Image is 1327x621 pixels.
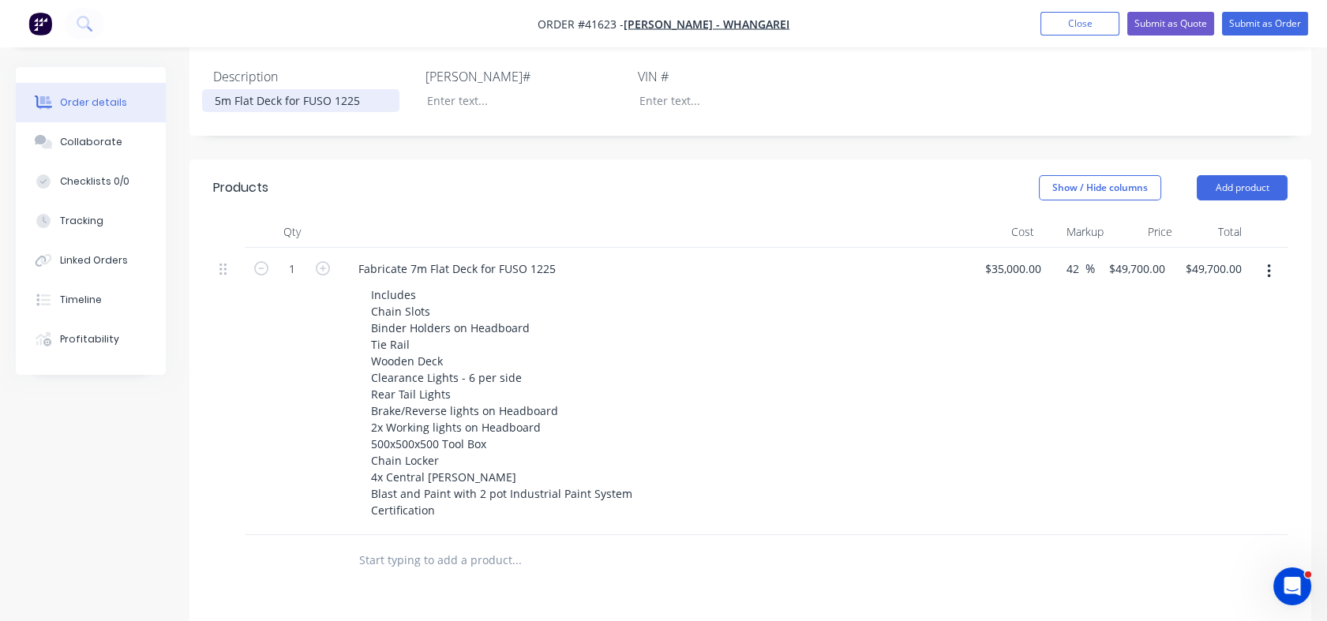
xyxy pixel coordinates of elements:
label: [PERSON_NAME]# [425,67,623,86]
div: Order details [60,95,127,110]
div: Fabricate 7m Flat Deck for FUSO 1225 [346,257,568,280]
div: Cost [971,216,1040,248]
button: Submit as Quote [1127,12,1214,36]
div: Markup [1040,216,1110,248]
div: Qty [245,216,339,248]
div: Checklists 0/0 [60,174,129,189]
div: Total [1179,216,1248,248]
button: Linked Orders [16,241,166,280]
button: Checklists 0/0 [16,162,166,201]
div: Collaborate [60,135,122,149]
button: Tracking [16,201,166,241]
button: Add product [1197,175,1288,200]
button: Order details [16,83,166,122]
label: VIN # [638,67,835,86]
div: Linked Orders [60,253,128,267]
div: Timeline [60,293,102,307]
button: Profitability [16,320,166,359]
input: Start typing to add a product... [358,544,674,576]
button: Timeline [16,280,166,320]
span: Order #41623 - [538,17,624,32]
img: Factory [28,12,52,36]
button: Collaborate [16,122,166,162]
div: Tracking [60,214,103,228]
label: Description [213,67,410,86]
div: 5m Flat Deck for FUSO 1225 [202,89,399,112]
button: Submit as Order [1222,12,1308,36]
iframe: Intercom live chat [1273,567,1311,605]
div: Products [213,178,268,197]
div: Price [1110,216,1179,248]
div: Includes Chain Slots Binder Holders on Headboard Tie Rail Wooden Deck Clearance Lights - 6 per si... [358,283,645,522]
button: Show / Hide columns [1039,175,1161,200]
button: Close [1040,12,1119,36]
a: [PERSON_NAME] - Whangarei [624,17,789,32]
span: % [1085,260,1095,278]
div: Profitability [60,332,119,346]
